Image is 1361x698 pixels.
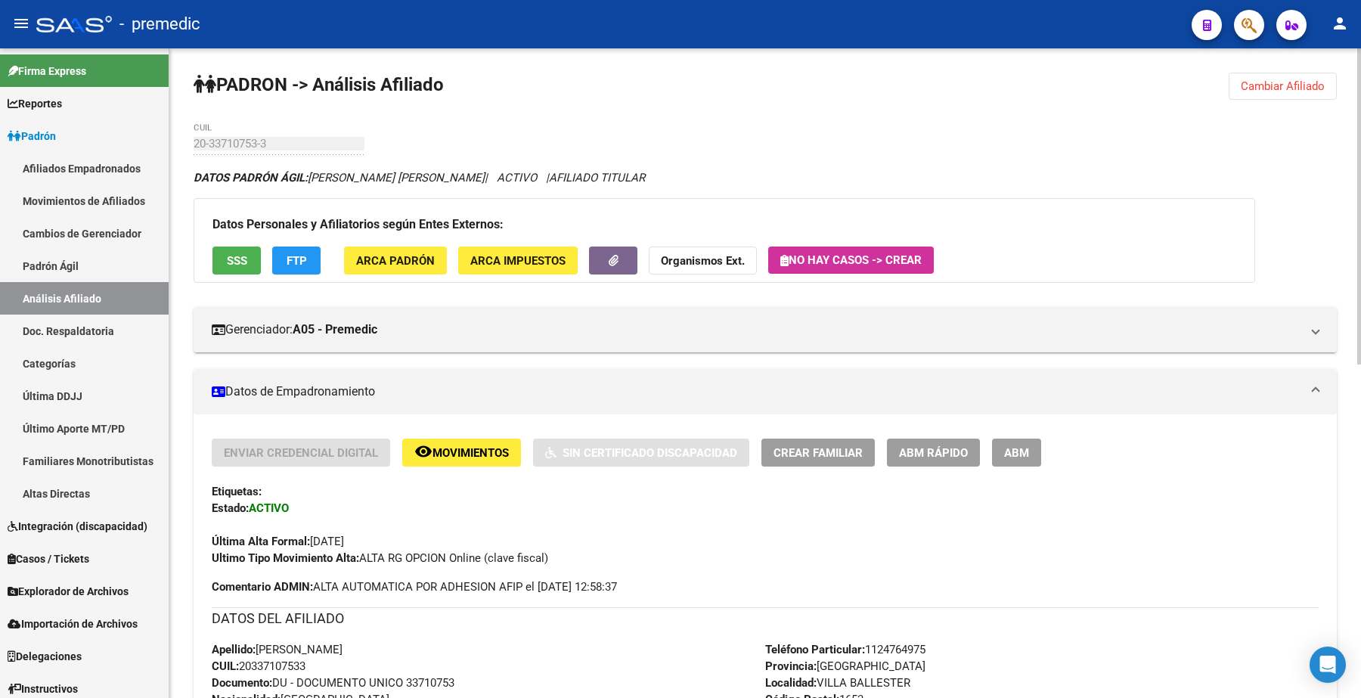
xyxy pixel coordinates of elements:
button: Sin Certificado Discapacidad [533,439,749,467]
span: [PERSON_NAME] [212,643,343,656]
strong: Organismos Ext. [661,254,745,268]
span: Instructivos [8,681,78,697]
strong: Ultimo Tipo Movimiento Alta: [212,551,359,565]
span: [GEOGRAPHIC_DATA] [765,659,925,673]
strong: Documento: [212,676,272,690]
span: Sin Certificado Discapacidad [563,446,737,460]
strong: Etiquetas: [212,485,262,498]
strong: Comentario ADMIN: [212,580,313,594]
span: Delegaciones [8,648,82,665]
i: | ACTIVO | [194,171,645,185]
span: ARCA Impuestos [470,254,566,268]
strong: Teléfono Particular: [765,643,865,656]
span: Crear Familiar [774,446,863,460]
span: Importación de Archivos [8,616,138,632]
button: FTP [272,247,321,275]
span: VILLA BALLESTER [765,676,910,690]
button: ABM [992,439,1041,467]
span: [PERSON_NAME] [PERSON_NAME] [194,171,485,185]
mat-icon: person [1331,14,1349,33]
span: - premedic [119,8,200,41]
strong: Estado: [212,501,249,515]
span: 1124764975 [765,643,925,656]
span: Reportes [8,95,62,112]
strong: A05 - Premedic [293,321,377,338]
strong: CUIL: [212,659,239,673]
button: SSS [212,247,261,275]
button: ARCA Padrón [344,247,447,275]
span: ALTA AUTOMATICA POR ADHESION AFIP el [DATE] 12:58:37 [212,579,617,595]
span: Explorador de Archivos [8,583,129,600]
strong: ACTIVO [249,501,289,515]
button: No hay casos -> Crear [768,247,934,274]
strong: Apellido: [212,643,256,656]
button: ABM Rápido [887,439,980,467]
span: Cambiar Afiliado [1241,79,1325,93]
button: Cambiar Afiliado [1229,73,1337,100]
mat-icon: remove_red_eye [414,442,432,461]
span: ABM [1004,446,1029,460]
strong: Localidad: [765,676,817,690]
button: Movimientos [402,439,521,467]
span: Movimientos [432,446,509,460]
mat-expansion-panel-header: Gerenciador:A05 - Premedic [194,307,1337,352]
span: ALTA RG OPCION Online (clave fiscal) [212,551,548,565]
span: [DATE] [212,535,344,548]
h3: DATOS DEL AFILIADO [212,608,1319,629]
button: Enviar Credencial Digital [212,439,390,467]
span: Integración (discapacidad) [8,518,147,535]
span: Padrón [8,128,56,144]
strong: Provincia: [765,659,817,673]
mat-icon: menu [12,14,30,33]
mat-panel-title: Gerenciador: [212,321,1301,338]
h3: Datos Personales y Afiliatorios según Entes Externos: [212,214,1236,235]
mat-panel-title: Datos de Empadronamiento [212,383,1301,400]
span: FTP [287,254,307,268]
strong: Última Alta Formal: [212,535,310,548]
span: ARCA Padrón [356,254,435,268]
span: 20337107533 [212,659,305,673]
mat-expansion-panel-header: Datos de Empadronamiento [194,369,1337,414]
span: No hay casos -> Crear [780,253,922,267]
span: SSS [227,254,247,268]
span: DU - DOCUMENTO UNICO 33710753 [212,676,454,690]
span: Firma Express [8,63,86,79]
span: AFILIADO TITULAR [549,171,645,185]
button: Organismos Ext. [649,247,757,275]
button: Crear Familiar [761,439,875,467]
button: ARCA Impuestos [458,247,578,275]
strong: DATOS PADRÓN ÁGIL: [194,171,308,185]
strong: PADRON -> Análisis Afiliado [194,74,444,95]
span: ABM Rápido [899,446,968,460]
div: Open Intercom Messenger [1310,647,1346,683]
span: Enviar Credencial Digital [224,446,378,460]
span: Casos / Tickets [8,551,89,567]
